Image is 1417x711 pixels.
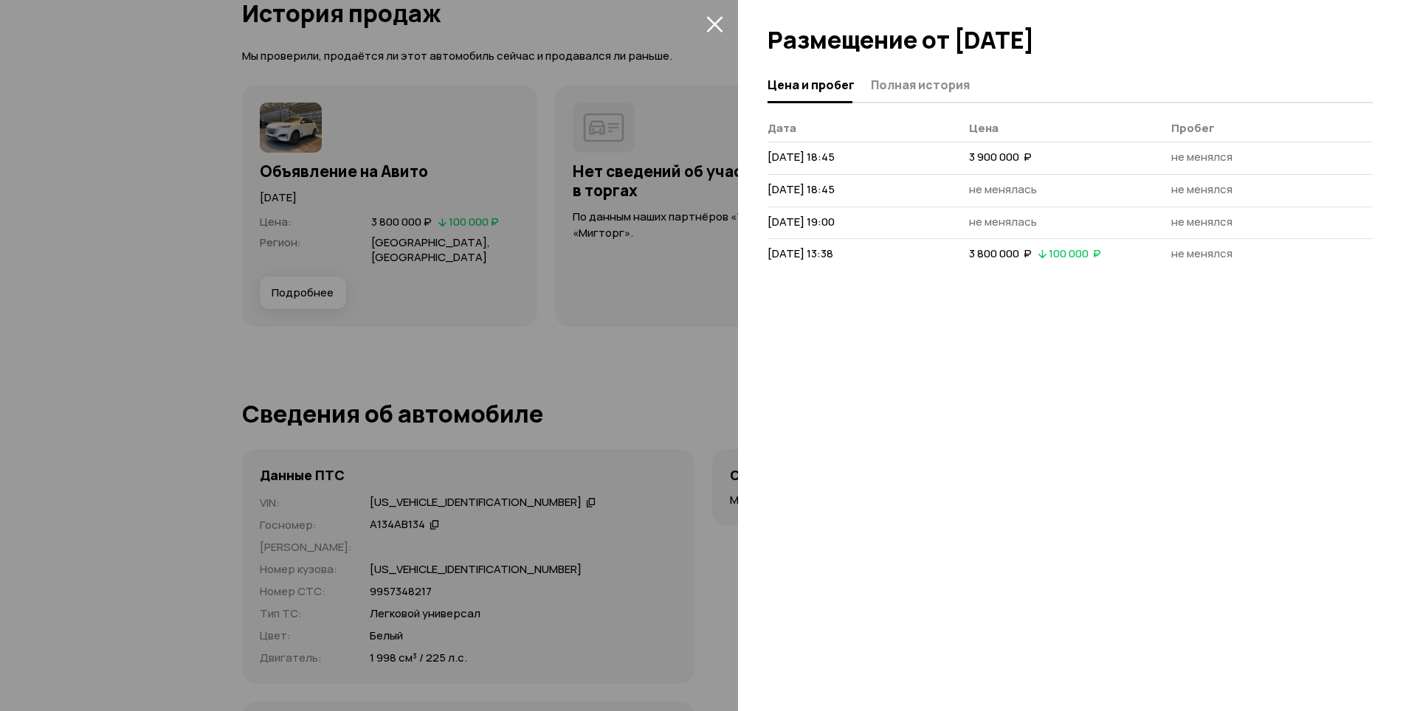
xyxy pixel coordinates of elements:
span: [DATE] 18:45 [768,149,835,164]
span: [DATE] 18:45 [768,181,835,197]
span: не менялась [969,181,1037,197]
span: [DATE] 19:00 [768,214,835,229]
span: 3 900 000 ₽ [969,149,1032,164]
span: не менялся [1171,214,1232,229]
span: Цена [969,120,999,136]
span: не менялась [969,214,1037,229]
span: не менялся [1171,181,1232,197]
span: Пробег [1171,120,1215,136]
span: Полная история [871,77,970,92]
span: Дата [768,120,796,136]
span: Цена и пробег [768,77,855,92]
span: не менялся [1171,246,1232,261]
span: 100 000 ₽ [1049,246,1101,261]
span: [DATE] 13:38 [768,246,833,261]
span: 3 800 000 ₽ [969,246,1032,261]
span: не менялся [1171,149,1232,164]
button: закрыть [703,12,726,35]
